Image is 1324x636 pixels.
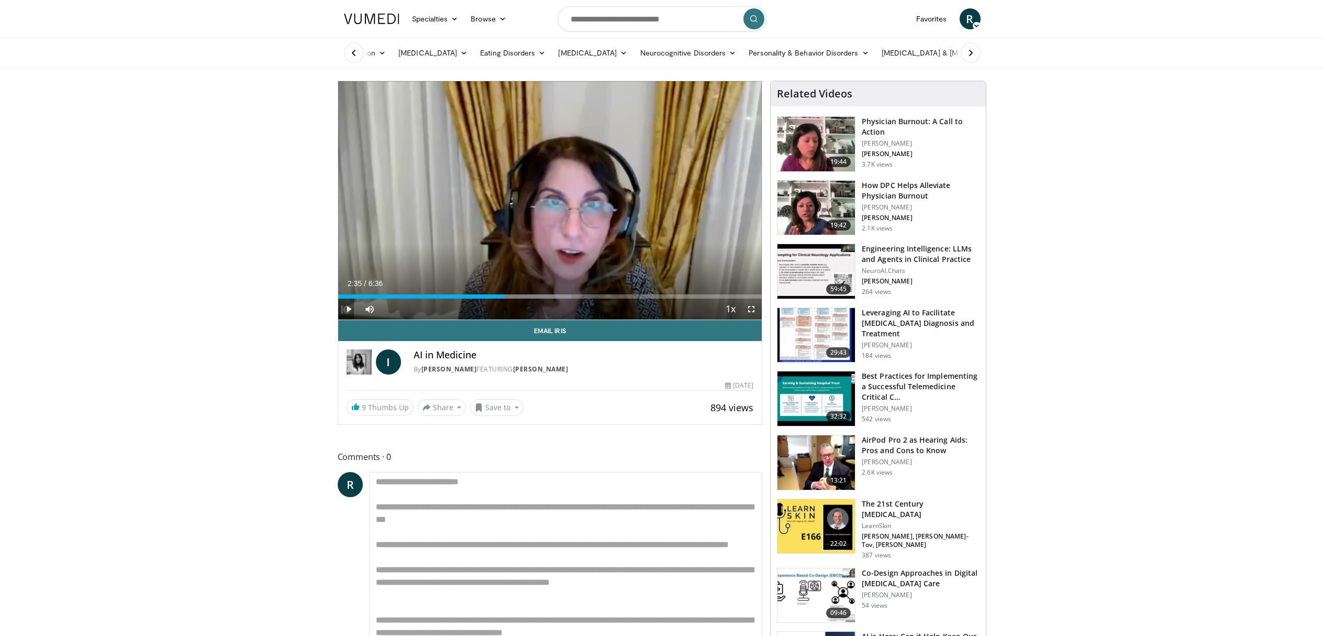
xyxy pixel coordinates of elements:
h3: Physician Burnout: A Call to Action [862,116,980,137]
img: 25431246-1269-42a8-a8a5-913a9f51cb16.150x105_q85_crop-smart_upscale.jpg [777,499,855,554]
div: [DATE] [725,381,753,390]
p: 54 views [862,601,887,610]
a: Eating Disorders [474,42,552,63]
a: 22:02 The 21st Century [MEDICAL_DATA] LearnSkin [PERSON_NAME], [PERSON_NAME]-Tov, [PERSON_NAME] 3... [777,499,980,560]
a: R [960,8,981,29]
p: 387 views [862,551,891,560]
p: [PERSON_NAME] [862,214,980,222]
a: 09:46 Co-Design Approaches in Digital [MEDICAL_DATA] Care [PERSON_NAME] 54 views [777,568,980,623]
button: Play [338,299,359,320]
a: [MEDICAL_DATA] [552,42,633,63]
h3: Best Practices for Implementing a Successful Telemedicine Critical C… [862,371,980,402]
h3: Engineering Intelligence: LLMs and Agents in Clinical Practice [862,244,980,265]
a: 19:42 How DPC Helps Alleviate Physician Burnout [PERSON_NAME] [PERSON_NAME] 2.1K views [777,180,980,236]
button: Mute [359,299,380,320]
span: 894 views [710,401,753,414]
p: [PERSON_NAME] [862,277,980,286]
p: [PERSON_NAME] [862,150,980,158]
img: a028b2ed-2799-4348-b6b4-733b0fc51b04.150x105_q85_crop-smart_upscale.jpg [777,308,855,363]
span: 29:43 [826,347,851,358]
span: 22:02 [826,539,851,549]
p: [PERSON_NAME] [862,404,980,413]
a: 59:45 Engineering Intelligence: LLMs and Agents in Clinical Practice NeuroAI.Chats [PERSON_NAME] ... [777,244,980,299]
p: 184 views [862,352,891,360]
a: Personality & Behavior Disorders [742,42,875,63]
span: 9 [362,402,366,412]
p: 2.6K views [862,468,893,477]
a: Specialties [406,8,465,29]
img: Dr. Iris Gorfinkel [347,349,372,375]
p: [PERSON_NAME] [862,591,980,599]
a: I [376,349,401,375]
h4: AI in Medicine [414,349,754,361]
a: [MEDICAL_DATA] & [MEDICAL_DATA] [875,42,1025,63]
p: 2.1K views [862,224,893,233]
a: Email Iris [338,320,762,341]
h3: How DPC Helps Alleviate Physician Burnout [862,180,980,201]
button: Fullscreen [741,299,762,320]
video-js: Video Player [338,81,762,320]
span: / [364,279,366,288]
img: ea6b8c10-7800-4812-b957-8d44f0be21f9.150x105_q85_crop-smart_upscale.jpg [777,244,855,299]
a: 9 Thumbs Up [347,399,414,415]
span: 13:21 [826,475,851,486]
a: [PERSON_NAME] [513,365,569,374]
img: eff7de8f-077c-4608-80ca-f678e94f3178.150x105_q85_crop-smart_upscale.jpg [777,568,855,623]
p: [PERSON_NAME] [862,458,980,466]
img: 8c03ed1f-ed96-42cb-9200-2a88a5e9b9ab.150x105_q85_crop-smart_upscale.jpg [777,181,855,235]
h3: The 21st Century [MEDICAL_DATA] [862,499,980,520]
div: Progress Bar [338,294,762,299]
button: Playback Rate [720,299,741,320]
h3: AirPod Pro 2 as Hearing Aids: Pros and Cons to Know [862,435,980,456]
span: 09:46 [826,608,851,618]
button: Share [418,399,466,416]
span: 2:35 [348,279,362,288]
span: 19:44 [826,157,851,167]
a: R [338,472,363,497]
p: [PERSON_NAME] [862,341,980,349]
img: ae962841-479a-4fc3-abd9-1af602e5c29c.150x105_q85_crop-smart_upscale.jpg [777,117,855,171]
a: Browse [464,8,513,29]
p: [PERSON_NAME] [862,139,980,148]
span: 19:42 [826,220,851,231]
div: By FEATURING [414,365,754,374]
button: Save to [470,399,524,416]
input: Search topics, interventions [558,6,767,31]
a: 19:44 Physician Burnout: A Call to Action [PERSON_NAME] [PERSON_NAME] 3.7K views [777,116,980,172]
img: b12dae1b-5470-4178-b022-d9bdaad706a6.150x105_q85_crop-smart_upscale.jpg [777,371,855,426]
p: [PERSON_NAME], [PERSON_NAME]-Tov, [PERSON_NAME] [862,532,980,549]
h3: Leveraging AI to Facilitate [MEDICAL_DATA] Diagnosis and Treatment [862,308,980,339]
a: 13:21 AirPod Pro 2 as Hearing Aids: Pros and Cons to Know [PERSON_NAME] 2.6K views [777,435,980,490]
p: LearnSkin [862,522,980,530]
h4: Related Videos [777,87,852,100]
span: Comments 0 [338,450,763,464]
h3: Co-Design Approaches in Digital [MEDICAL_DATA] Care [862,568,980,589]
p: NeuroAI.Chats [862,267,980,275]
p: [PERSON_NAME] [862,203,980,212]
a: [PERSON_NAME] [421,365,477,374]
p: 264 views [862,288,891,296]
p: 3.7K views [862,160,893,169]
img: VuMedi Logo [344,14,399,24]
a: 29:43 Leveraging AI to Facilitate [MEDICAL_DATA] Diagnosis and Treatment [PERSON_NAME] 184 views [777,308,980,363]
span: 32:32 [826,411,851,422]
a: [MEDICAL_DATA] [392,42,474,63]
p: 542 views [862,415,891,423]
span: 6:36 [369,279,383,288]
span: 59:45 [826,284,851,294]
img: a78774a7-53a7-4b08-bcf0-1e3aa9dc638f.150x105_q85_crop-smart_upscale.jpg [777,435,855,490]
a: Favorites [910,8,953,29]
a: 32:32 Best Practices for Implementing a Successful Telemedicine Critical C… [PERSON_NAME] 542 views [777,371,980,426]
a: Neurocognitive Disorders [634,42,743,63]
